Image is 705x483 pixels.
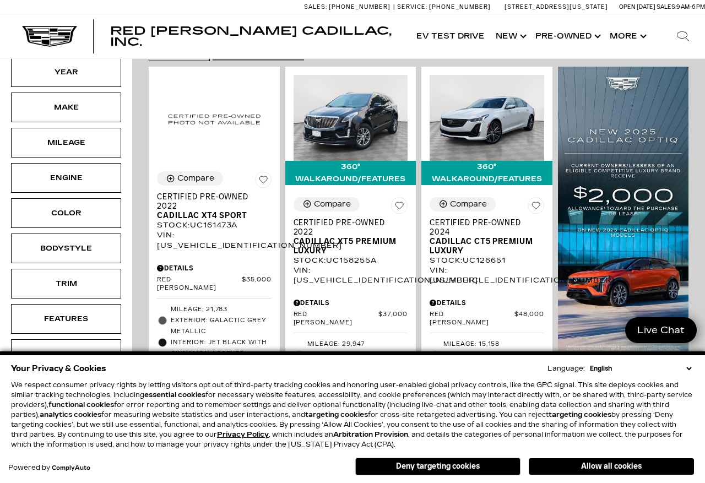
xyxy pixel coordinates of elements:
[52,465,90,471] a: ComplyAuto
[430,311,544,327] a: Red [PERSON_NAME] $48,000
[661,14,705,58] div: Search
[294,75,408,161] img: 2022 Cadillac XT5 Premium Luxury
[157,75,272,163] img: 2022 Cadillac XT4 Sport
[304,3,327,10] span: Sales:
[39,172,94,184] div: Engine
[530,14,604,58] a: Pre-Owned
[11,304,121,334] div: FeaturesFeatures
[11,234,121,263] div: BodystyleBodystyle
[490,14,530,58] a: New
[430,75,544,161] img: 2024 Cadillac CT5 Premium Luxury
[157,230,272,250] div: VIN: [US_VEHICLE_IDENTIFICATION_NUMBER]
[430,311,514,327] span: Red [PERSON_NAME]
[378,311,408,327] span: $37,000
[39,242,94,254] div: Bodystyle
[294,339,408,350] li: Mileage: 29,947
[110,24,392,48] span: Red [PERSON_NAME] Cadillac, Inc.
[40,411,101,419] strong: analytics cookies
[307,350,408,372] span: Exterior: Stellar Black Metallic
[430,197,496,211] button: Compare Vehicle
[22,26,77,47] img: Cadillac Dark Logo with Cadillac White Text
[430,339,544,350] li: Mileage: 15,158
[529,458,694,475] button: Allow all cookies
[177,173,214,183] div: Compare
[294,311,408,327] a: Red [PERSON_NAME] $37,000
[657,3,676,10] span: Sales:
[305,411,368,419] strong: targeting cookies
[285,161,416,185] div: 360° WalkAround/Features
[294,197,360,211] button: Compare Vehicle
[11,339,121,369] div: FueltypeFueltype
[304,4,393,10] a: Sales: [PHONE_NUMBER]
[355,458,520,475] button: Deny targeting cookies
[430,265,544,285] div: VIN: [US_VEHICLE_IDENTIFICATION_NUMBER]
[157,192,263,211] span: Certified Pre-Owned 2022
[632,324,690,337] span: Live Chat
[421,161,552,185] div: 360° WalkAround/Features
[11,198,121,228] div: ColorColor
[39,207,94,219] div: Color
[157,220,272,230] div: Stock : UC161473A
[333,431,408,438] strong: Arbitration Provision
[157,211,263,220] span: Cadillac XT4 Sport
[294,237,400,256] span: Cadillac XT5 Premium Luxury
[391,197,408,218] button: Save Vehicle
[314,199,351,209] div: Compare
[110,25,400,47] a: Red [PERSON_NAME] Cadillac, Inc.
[157,171,223,186] button: Compare Vehicle
[430,218,536,237] span: Certified Pre-Owned 2024
[39,137,94,149] div: Mileage
[294,256,408,265] div: Stock : UC158255A
[619,3,655,10] span: Open [DATE]
[157,192,272,220] a: Certified Pre-Owned 2022Cadillac XT4 Sport
[8,464,90,471] div: Powered by
[48,401,114,409] strong: functional cookies
[255,171,272,192] button: Save Vehicle
[514,311,544,327] span: $48,000
[443,350,544,372] span: Exterior: [PERSON_NAME] Tricoat
[625,317,697,343] a: Live Chat
[411,14,490,58] a: EV Test Drive
[11,361,106,376] span: Your Privacy & Cookies
[157,276,242,292] span: Red [PERSON_NAME]
[39,66,94,78] div: Year
[11,128,121,158] div: MileageMileage
[430,256,544,265] div: Stock : UC126651
[549,411,611,419] strong: targeting cookies
[676,3,705,10] span: 9 AM-6 PM
[144,391,205,399] strong: essential cookies
[547,365,585,372] div: Language:
[528,197,544,218] button: Save Vehicle
[171,337,272,392] span: Interior: Jet Black with Cinnamon accents, Leather seating surfaces with mini-perforated inserts
[157,276,272,292] a: Red [PERSON_NAME] $35,000
[294,218,408,256] a: Certified Pre-Owned 2022Cadillac XT5 Premium Luxury
[430,218,544,256] a: Certified Pre-Owned 2024Cadillac CT5 Premium Luxury
[11,93,121,122] div: MakeMake
[294,265,408,285] div: VIN: [US_VEHICLE_IDENTIFICATION_NUMBER]
[11,57,121,87] div: YearYear
[39,348,94,360] div: Fueltype
[604,14,650,58] button: More
[39,101,94,113] div: Make
[294,218,400,237] span: Certified Pre-Owned 2022
[11,380,694,449] p: We respect consumer privacy rights by letting visitors opt out of third-party tracking cookies an...
[429,3,491,10] span: [PHONE_NUMBER]
[39,313,94,325] div: Features
[450,199,487,209] div: Compare
[430,237,536,256] span: Cadillac CT5 Premium Luxury
[393,4,493,10] a: Service: [PHONE_NUMBER]
[587,363,694,373] select: Language Select
[430,298,544,308] div: Pricing Details - Certified Pre-Owned 2024 Cadillac CT5 Premium Luxury
[294,311,379,327] span: Red [PERSON_NAME]
[11,163,121,193] div: EngineEngine
[242,276,272,292] span: $35,000
[39,278,94,290] div: Trim
[217,431,269,438] u: Privacy Policy
[157,263,272,273] div: Pricing Details - Certified Pre-Owned 2022 Cadillac XT4 Sport
[505,3,608,10] a: [STREET_ADDRESS][US_STATE]
[157,304,272,315] li: Mileage: 21,783
[171,315,272,337] span: Exterior: Galactic Grey Metallic
[11,269,121,299] div: TrimTrim
[397,3,427,10] span: Service:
